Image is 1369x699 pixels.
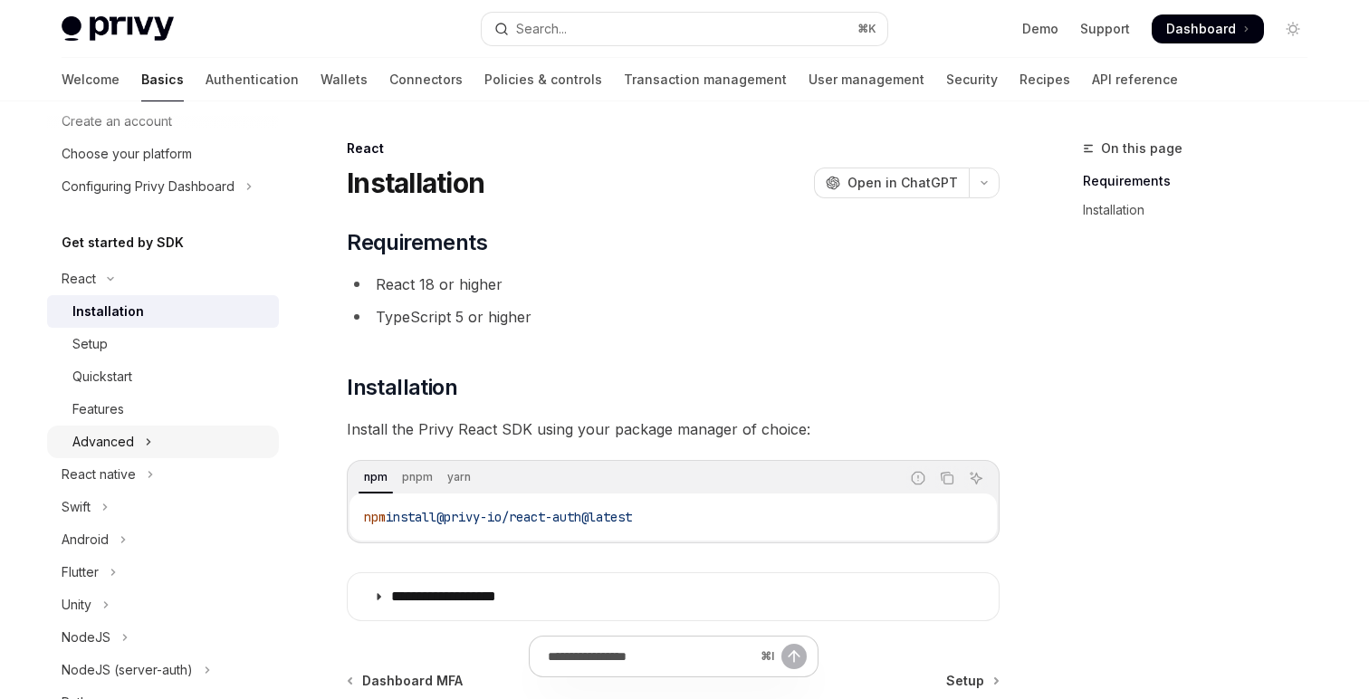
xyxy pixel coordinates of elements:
div: Swift [62,496,91,518]
div: Unity [62,594,91,616]
h1: Installation [347,167,484,199]
div: React [347,139,1000,158]
li: TypeScript 5 or higher [347,304,1000,330]
h5: Get started by SDK [62,232,184,254]
span: Open in ChatGPT [847,174,958,192]
a: Features [47,393,279,426]
span: install [386,509,436,525]
span: On this page [1101,138,1182,159]
div: pnpm [397,466,438,488]
button: Ask AI [964,466,988,490]
a: Welcome [62,58,120,101]
a: Wallets [321,58,368,101]
button: Open in ChatGPT [814,168,969,198]
div: Advanced [72,431,134,453]
a: Setup [47,328,279,360]
button: Send message [781,644,807,669]
a: Authentication [206,58,299,101]
div: React [62,268,96,290]
img: light logo [62,16,174,42]
div: yarn [442,466,476,488]
div: Setup [72,333,108,355]
div: Search... [516,18,567,40]
span: npm [364,509,386,525]
button: Toggle NodeJS (server-auth) section [47,654,279,686]
span: Dashboard [1166,20,1236,38]
a: Installation [1083,196,1322,225]
div: npm [359,466,393,488]
button: Toggle React native section [47,458,279,491]
button: Toggle dark mode [1278,14,1307,43]
a: Installation [47,295,279,328]
a: Dashboard [1152,14,1264,43]
div: Android [62,529,109,551]
a: Basics [141,58,184,101]
a: Demo [1022,20,1058,38]
a: Quickstart [47,360,279,393]
div: Flutter [62,561,99,583]
div: Installation [72,301,144,322]
div: React native [62,464,136,485]
li: React 18 or higher [347,272,1000,297]
button: Report incorrect code [906,466,930,490]
div: NodeJS [62,627,110,648]
span: Requirements [347,228,487,257]
a: Support [1080,20,1130,38]
a: User management [809,58,924,101]
button: Toggle React section [47,263,279,295]
button: Toggle Configuring Privy Dashboard section [47,170,279,203]
button: Toggle Flutter section [47,556,279,589]
div: Quickstart [72,366,132,388]
span: Installation [347,373,457,402]
span: Install the Privy React SDK using your package manager of choice: [347,417,1000,442]
a: Transaction management [624,58,787,101]
a: Requirements [1083,167,1322,196]
button: Copy the contents from the code block [935,466,959,490]
a: Connectors [389,58,463,101]
input: Ask a question... [548,637,753,676]
span: @privy-io/react-auth@latest [436,509,632,525]
a: Recipes [1020,58,1070,101]
button: Toggle NodeJS section [47,621,279,654]
span: ⌘ K [857,22,876,36]
a: Choose your platform [47,138,279,170]
button: Toggle Advanced section [47,426,279,458]
div: NodeJS (server-auth) [62,659,193,681]
a: API reference [1092,58,1178,101]
div: Choose your platform [62,143,192,165]
a: Security [946,58,998,101]
button: Toggle Android section [47,523,279,556]
div: Configuring Privy Dashboard [62,176,235,197]
a: Policies & controls [484,58,602,101]
button: Open search [482,13,887,45]
button: Toggle Swift section [47,491,279,523]
div: Features [72,398,124,420]
button: Toggle Unity section [47,589,279,621]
